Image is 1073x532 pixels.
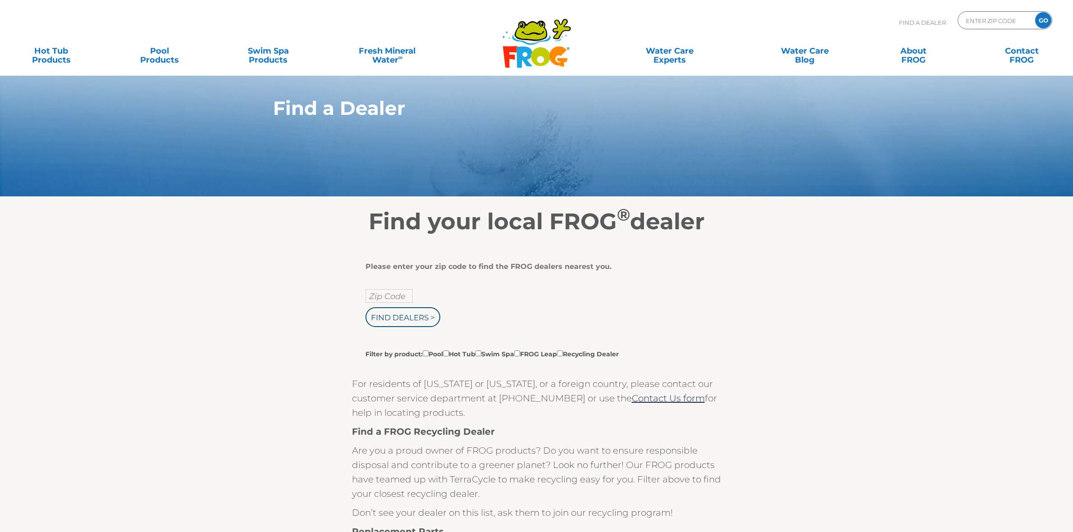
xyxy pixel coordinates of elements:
[226,42,310,60] a: Swim SpaProducts
[398,54,403,61] sup: ∞
[260,208,814,235] h2: Find your local FROG dealer
[352,377,721,420] p: For residents of [US_STATE] or [US_STATE], or a foreign country, please contact our customer serv...
[365,349,619,359] label: Filter by product: Pool Hot Tub Swim Spa FROG Leap Recycling Dealer
[423,350,429,356] input: Filter by product:PoolHot TubSwim SpaFROG LeapRecycling Dealer
[763,42,847,60] a: Water CareBlog
[601,42,738,60] a: Water CareExperts
[118,42,202,60] a: PoolProducts
[365,262,701,271] div: Please enter your zip code to find the FROG dealers nearest you.
[632,393,705,404] a: Contact Us form
[334,42,440,60] a: Fresh MineralWater∞
[899,11,946,34] p: Find A Dealer
[443,350,449,356] input: Filter by product:PoolHot TubSwim SpaFROG LeapRecycling Dealer
[352,443,721,501] p: Are you a proud owner of FROG products? Do you want to ensure responsible disposal and contribute...
[871,42,955,60] a: AboutFROG
[365,307,440,327] input: Find Dealers >
[9,42,93,60] a: Hot TubProducts
[475,350,481,356] input: Filter by product:PoolHot TubSwim SpaFROG LeapRecycling Dealer
[273,97,758,119] h1: Find a Dealer
[980,42,1064,60] a: ContactFROG
[557,350,563,356] input: Filter by product:PoolHot TubSwim SpaFROG LeapRecycling Dealer
[352,426,495,437] strong: Find a FROG Recycling Dealer
[1035,12,1051,28] input: GO
[617,205,630,225] sup: ®
[965,14,1026,27] input: Zip Code Form
[352,505,721,520] p: Don’t see your dealer on this list, ask them to join our recycling program!
[514,350,520,356] input: Filter by product:PoolHot TubSwim SpaFROG LeapRecycling Dealer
